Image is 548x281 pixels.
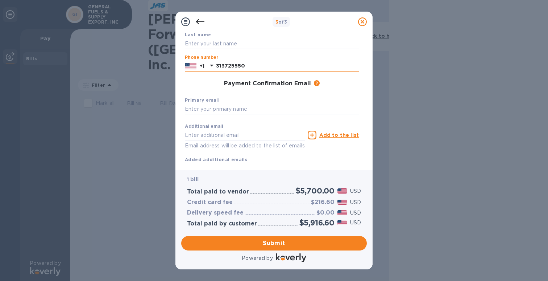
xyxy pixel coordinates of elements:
[242,254,273,262] p: Powered by
[299,218,335,227] h2: $5,916.60
[187,176,199,182] b: 1 bill
[187,209,244,216] h3: Delivery speed fee
[216,61,359,72] input: Enter your phone number
[181,236,367,251] button: Submit
[319,132,359,138] u: Add to the list
[350,199,361,206] p: USD
[187,239,361,248] span: Submit
[187,188,249,195] h3: Total paid to vendor
[350,219,361,227] p: USD
[275,19,287,25] b: of 3
[187,199,233,206] h3: Credit card fee
[337,210,347,215] img: USD
[337,220,347,225] img: USD
[185,104,359,115] input: Enter your primary name
[187,220,257,227] h3: Total paid by customer
[275,19,278,25] span: 3
[350,187,361,195] p: USD
[337,200,347,205] img: USD
[185,32,211,37] b: Last name
[296,186,335,195] h2: $5,700.00
[311,199,335,206] h3: $216.60
[350,209,361,217] p: USD
[224,80,311,87] h3: Payment Confirmation Email
[185,97,220,103] b: Primary email
[185,130,305,140] input: Enter additional email
[316,209,335,216] h3: $0.00
[337,188,347,194] img: USD
[185,125,223,129] label: Additional email
[185,62,196,70] img: US
[199,62,204,70] p: +1
[185,157,248,162] b: Added additional emails
[185,142,305,150] p: Email address will be added to the list of emails
[185,38,359,49] input: Enter your last name
[276,253,306,262] img: Logo
[185,56,218,60] label: Phone number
